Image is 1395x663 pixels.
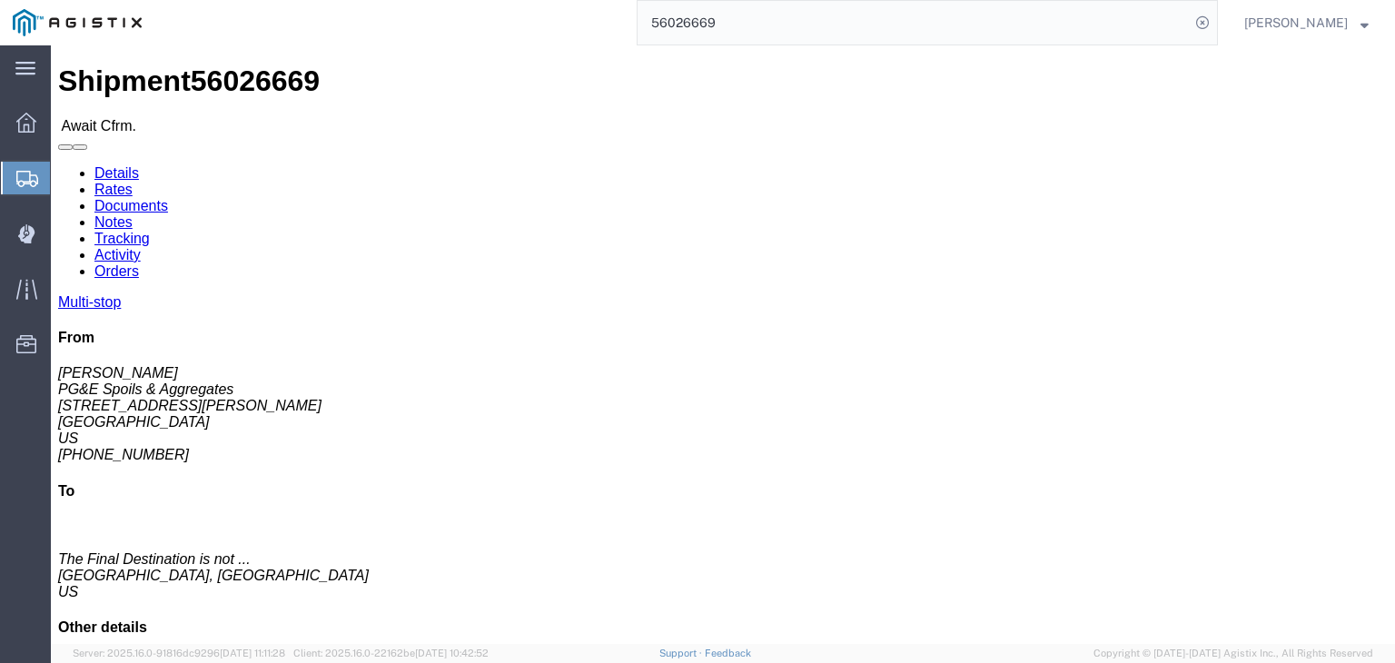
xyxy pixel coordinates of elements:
iframe: FS Legacy Container [51,45,1395,644]
span: [DATE] 11:11:28 [220,648,285,658]
button: [PERSON_NAME] [1243,12,1370,34]
a: Feedback [705,648,751,658]
a: Support [659,648,705,658]
img: logo [13,9,142,36]
input: Search for shipment number, reference number [638,1,1190,45]
span: [DATE] 10:42:52 [415,648,489,658]
span: Lorretta Ayala [1244,13,1348,33]
span: Copyright © [DATE]-[DATE] Agistix Inc., All Rights Reserved [1093,646,1373,661]
span: Server: 2025.16.0-91816dc9296 [73,648,285,658]
span: Client: 2025.16.0-22162be [293,648,489,658]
